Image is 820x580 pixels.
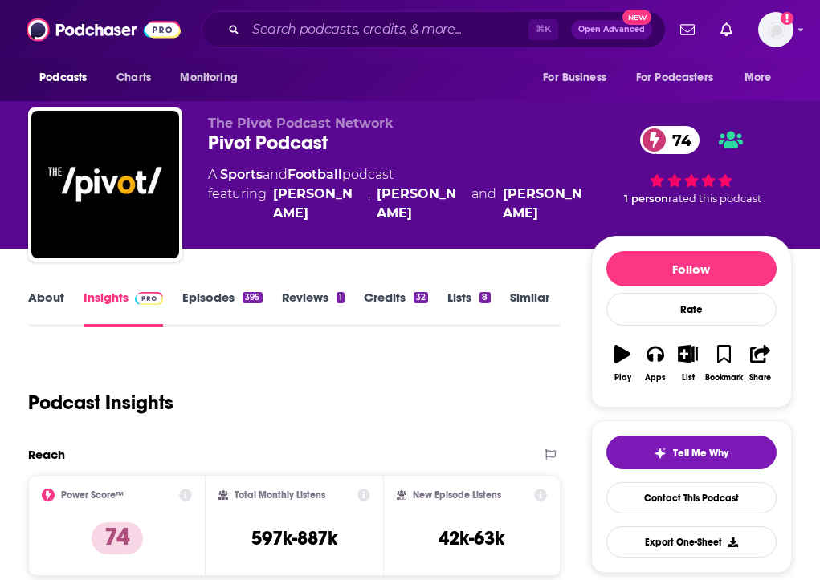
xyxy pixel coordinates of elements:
a: About [28,290,64,327]
div: 74 1 personrated this podcast [591,116,792,215]
a: Lists8 [447,290,490,327]
span: 74 [656,126,700,154]
a: 74 [640,126,700,154]
div: Rate [606,293,777,326]
button: Bookmark [704,335,744,392]
h3: 42k-63k [439,526,504,550]
a: Episodes395 [182,290,262,327]
div: 8 [479,292,490,303]
img: Pivot Podcast [31,111,179,258]
span: rated this podcast [668,193,761,205]
span: Charts [116,67,151,89]
button: tell me why sparkleTell Me Why [606,436,777,469]
span: The Pivot Podcast Network [208,116,394,131]
img: Podchaser - Follow, Share and Rate Podcasts [27,14,181,45]
h2: Total Monthly Listens [235,489,325,501]
a: Credits32 [364,290,428,327]
button: open menu [532,63,626,93]
img: tell me why sparkle [654,447,667,460]
div: Play [614,373,631,383]
h2: Reach [28,447,65,462]
a: Similar [510,290,549,327]
div: Share [749,373,771,383]
a: Show notifications dropdown [674,16,701,43]
span: More [745,67,772,89]
a: Sports [220,167,263,182]
input: Search podcasts, credits, & more... [246,17,528,43]
a: Show notifications dropdown [714,16,739,43]
span: Tell Me Why [673,447,728,460]
button: Play [606,335,639,392]
a: Reviews1 [282,290,345,327]
span: , [368,185,370,223]
p: 74 [92,522,143,554]
div: 1 [337,292,345,303]
img: Podchaser Pro [135,292,163,305]
div: Search podcasts, credits, & more... [202,11,666,48]
img: User Profile [758,12,793,47]
div: Bookmark [705,373,743,383]
span: New [622,10,651,25]
div: A podcast [208,165,591,223]
a: Fred Taylor [273,185,361,223]
h1: Podcast Insights [28,391,173,415]
span: ⌘ K [528,19,558,40]
button: Share [744,335,777,392]
svg: Add a profile image [781,12,793,25]
span: and [471,185,496,223]
button: open menu [28,63,108,93]
span: For Business [543,67,606,89]
button: Export One-Sheet [606,526,777,558]
button: Follow [606,251,777,286]
button: open menu [169,63,258,93]
button: Show profile menu [758,12,793,47]
span: and [263,167,288,182]
span: 1 person [624,193,668,205]
a: Contact This Podcast [606,482,777,513]
button: open menu [626,63,736,93]
button: List [671,335,704,392]
h2: New Episode Listens [413,489,501,501]
span: Podcasts [39,67,87,89]
span: featuring [208,185,591,223]
button: open menu [733,63,792,93]
div: List [682,373,695,383]
a: Charts [106,63,161,93]
h3: 597k-887k [251,526,337,550]
a: Channing Crowder [377,185,465,223]
a: InsightsPodchaser Pro [84,290,163,327]
a: Ryan Clark [503,185,591,223]
a: Football [288,167,342,182]
div: 32 [414,292,428,303]
button: Open AdvancedNew [571,20,652,39]
span: For Podcasters [636,67,713,89]
span: Monitoring [180,67,237,89]
h2: Power Score™ [61,489,124,501]
span: Open Advanced [578,26,645,34]
span: Logged in as alignPR [758,12,793,47]
button: Apps [639,335,672,392]
div: Apps [645,373,666,383]
div: 395 [243,292,262,303]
